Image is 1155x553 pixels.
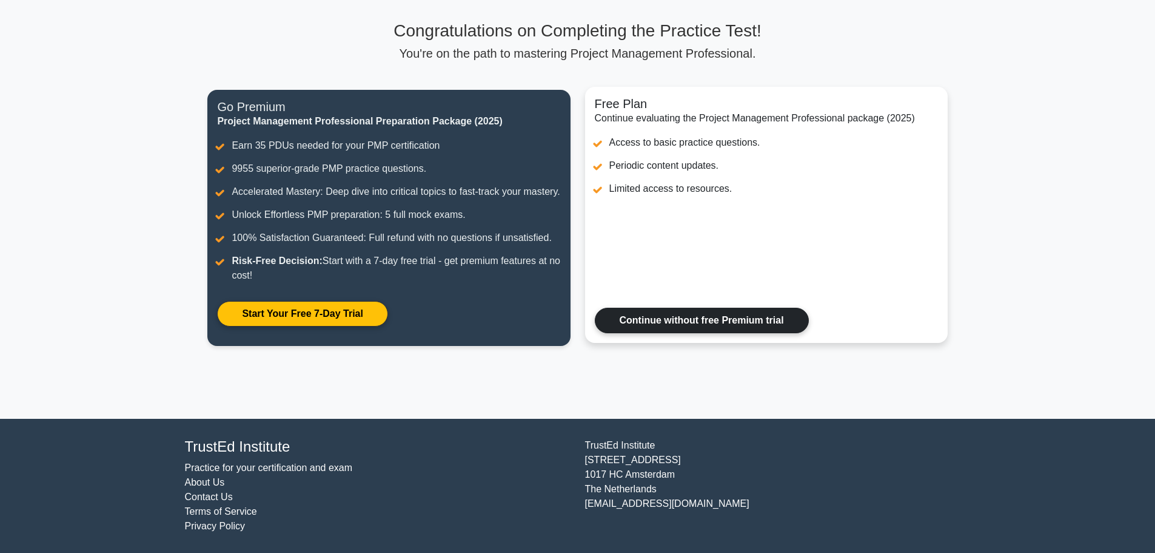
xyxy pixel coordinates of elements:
a: Privacy Policy [185,521,246,531]
a: Contact Us [185,492,233,502]
a: Continue without free Premium trial [595,308,809,333]
p: You're on the path to mastering Project Management Professional. [207,46,947,61]
a: Terms of Service [185,506,257,517]
a: Start Your Free 7-Day Trial [217,301,387,327]
div: TrustEd Institute [STREET_ADDRESS] 1017 HC Amsterdam The Netherlands [EMAIL_ADDRESS][DOMAIN_NAME] [578,438,978,534]
h3: Congratulations on Completing the Practice Test! [207,21,947,41]
a: Practice for your certification and exam [185,463,353,473]
a: About Us [185,477,225,487]
h4: TrustEd Institute [185,438,571,456]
